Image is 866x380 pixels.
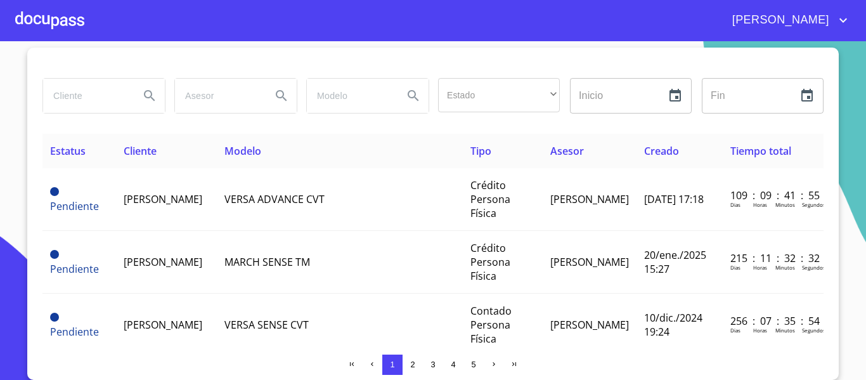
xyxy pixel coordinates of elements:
[644,144,679,158] span: Creado
[723,10,851,30] button: account of current user
[50,262,99,276] span: Pendiente
[398,81,429,111] button: Search
[644,192,704,206] span: [DATE] 17:18
[134,81,165,111] button: Search
[550,318,629,332] span: [PERSON_NAME]
[470,178,510,220] span: Crédito Persona Física
[802,327,825,334] p: Segundos
[550,255,629,269] span: [PERSON_NAME]
[775,201,795,208] p: Minutos
[443,355,463,375] button: 4
[124,318,202,332] span: [PERSON_NAME]
[730,264,740,271] p: Dias
[730,314,816,328] p: 256 : 07 : 35 : 54
[175,79,261,113] input: search
[730,188,816,202] p: 109 : 09 : 41 : 55
[224,144,261,158] span: Modelo
[753,201,767,208] p: Horas
[43,79,129,113] input: search
[382,355,403,375] button: 1
[266,81,297,111] button: Search
[50,250,59,259] span: Pendiente
[730,251,816,265] p: 215 : 11 : 32 : 32
[390,360,394,369] span: 1
[224,255,310,269] span: MARCH SENSE TM
[753,264,767,271] p: Horas
[50,325,99,339] span: Pendiente
[644,248,706,276] span: 20/ene./2025 15:27
[550,192,629,206] span: [PERSON_NAME]
[644,311,702,339] span: 10/dic./2024 19:24
[470,144,491,158] span: Tipo
[471,360,475,369] span: 5
[775,264,795,271] p: Minutos
[470,241,510,283] span: Crédito Persona Física
[730,144,791,158] span: Tiempo total
[775,327,795,334] p: Minutos
[124,192,202,206] span: [PERSON_NAME]
[753,327,767,334] p: Horas
[430,360,435,369] span: 3
[550,144,584,158] span: Asesor
[50,199,99,213] span: Pendiente
[307,79,393,113] input: search
[723,10,836,30] span: [PERSON_NAME]
[224,318,309,332] span: VERSA SENSE CVT
[438,78,560,112] div: ​
[124,255,202,269] span: [PERSON_NAME]
[470,304,512,346] span: Contado Persona Física
[50,144,86,158] span: Estatus
[50,187,59,196] span: Pendiente
[124,144,157,158] span: Cliente
[730,327,740,334] p: Dias
[463,355,484,375] button: 5
[451,360,455,369] span: 4
[403,355,423,375] button: 2
[730,201,740,208] p: Dias
[802,264,825,271] p: Segundos
[423,355,443,375] button: 3
[224,192,325,206] span: VERSA ADVANCE CVT
[802,201,825,208] p: Segundos
[50,313,59,322] span: Pendiente
[410,360,415,369] span: 2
